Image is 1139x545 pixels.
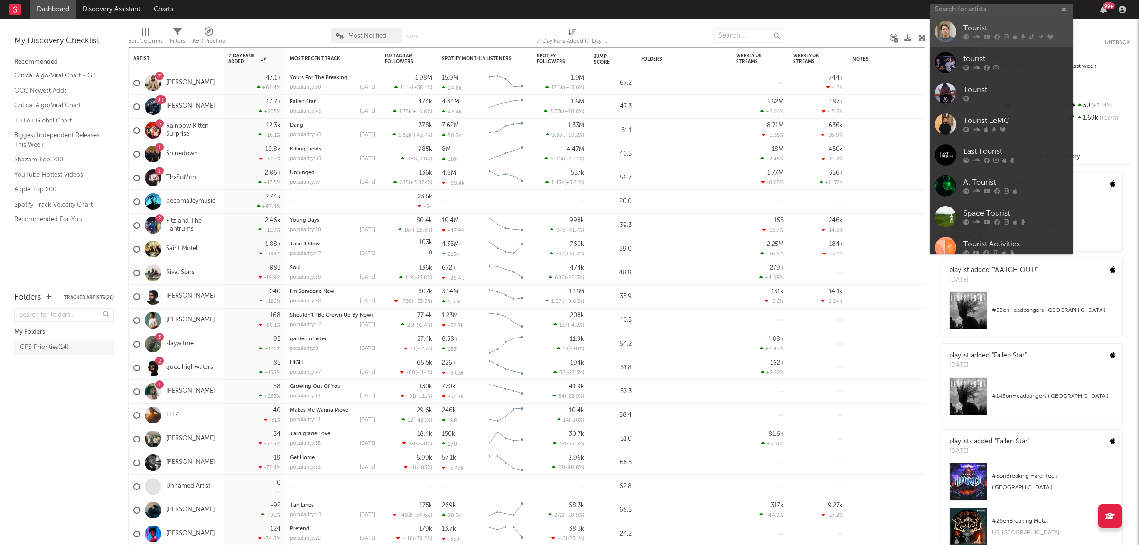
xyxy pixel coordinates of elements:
a: Young Days [290,218,319,223]
a: Take It Slow [290,242,320,247]
svg: Chart title [485,119,527,142]
div: -16.7 % [762,227,784,233]
div: -15.5 % [822,108,843,114]
div: US, [GEOGRAPHIC_DATA] [992,527,1115,538]
a: [PERSON_NAME] [166,435,215,443]
div: tourist [963,54,1068,65]
div: 1.9M [571,75,584,81]
div: 43.4k [442,109,462,115]
span: +16.6 % [413,109,431,114]
div: 47.3 [594,101,632,113]
div: ( ) [544,156,584,162]
span: Weekly UK Streams [793,53,829,65]
div: +62.4 % [257,85,280,91]
div: -19.9 % [259,274,280,281]
div: Tourist [963,85,1068,96]
div: -0.05 % [761,179,784,186]
div: 1.6M [571,99,584,105]
div: ( ) [549,274,584,281]
div: 1.11M [569,289,584,295]
div: 47.1k [266,75,280,81]
div: 20.0 [594,196,632,207]
div: # 26 on Breaking Metal [992,516,1115,527]
button: Save [406,34,418,39]
div: ( ) [550,251,584,257]
div: Tourist Activities [963,239,1068,250]
div: 998k [569,217,584,224]
a: Shouldn't I Be Grown Up By Now? [290,313,373,318]
div: 7.62M [442,122,459,129]
div: 35.9 [594,291,632,302]
button: Filter by Spotify Followers [575,54,584,64]
span: -20 % [419,157,431,162]
button: Filter by Artist [209,54,219,64]
span: Most Notified [348,33,386,39]
div: 4.34M [442,99,459,105]
a: ThxSoMch [166,174,196,182]
div: [DATE] [360,85,375,90]
span: -41.7 % [567,228,583,233]
div: # 8 on Breaking Hard Rock ([GEOGRAPHIC_DATA]) [992,470,1115,493]
svg: Chart title [485,166,527,190]
div: 883 [270,265,280,271]
div: 4.47M [567,146,584,152]
div: 10.8k [265,146,280,152]
a: Tardigrade Love [290,432,330,437]
div: 1.98M [415,75,432,81]
div: 187k [830,99,843,105]
div: Edit Columns [128,36,163,47]
button: Untrack [1105,38,1130,47]
div: Recommended [14,56,114,68]
div: # 143 on Headbangers ([GEOGRAPHIC_DATA]) [992,391,1115,402]
div: 474k [570,265,584,271]
div: +4.89 % [759,274,784,281]
div: 15.9M [442,75,458,81]
div: 67.2 [594,77,632,89]
span: 1.43k [551,180,564,186]
a: Last Tourist [930,140,1073,170]
div: Space Tourist [963,208,1068,219]
div: 279k [770,265,784,271]
a: Space Tourist [930,201,1073,232]
div: -3.27 % [259,156,280,162]
div: [DATE] [360,180,375,185]
div: 7-Day Fans Added (7-Day Fans Added) [537,36,608,47]
span: +38.1 % [413,85,431,91]
div: [DATE] [360,275,375,280]
div: [DATE] [949,275,1038,285]
div: 672k [442,265,456,271]
div: +87.4 % [257,203,280,209]
span: -28.3 % [414,228,431,233]
div: Spotify Followers [537,53,570,65]
a: Unhinged [290,170,315,176]
a: Get Home [290,455,315,460]
div: 48.9 [594,267,632,279]
a: Killing Fields [290,147,321,152]
div: 51.1 [594,125,632,136]
a: Dang [290,123,303,128]
input: Search for artists [930,4,1073,16]
div: Take It Slow [290,242,375,247]
div: 39.0 [594,244,632,255]
span: +137 % [1098,116,1118,121]
a: Rainbow Kitten Surprise [166,122,219,139]
div: 30 [1066,100,1130,112]
a: guccihighwaters [166,364,213,372]
div: Folders [641,56,712,62]
a: Makes Me Wanna Move [290,408,348,413]
a: Fitz and The Tantrums [166,217,219,234]
div: 744k [829,75,843,81]
a: [PERSON_NAME] [166,530,215,538]
input: Search... [713,28,784,43]
div: playlist added [949,265,1038,275]
span: +3.71 % [566,180,583,186]
div: 80.4k [416,217,432,224]
div: +0.37 % [820,179,843,186]
div: +17.5 % [258,179,280,186]
div: Soul [290,265,375,271]
a: "Fallen Star" [995,438,1029,445]
div: Killing Fields [290,147,375,152]
a: I'm Someone New [290,289,334,294]
div: 3.62M [766,99,784,105]
div: popularity: 57 [290,180,321,185]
